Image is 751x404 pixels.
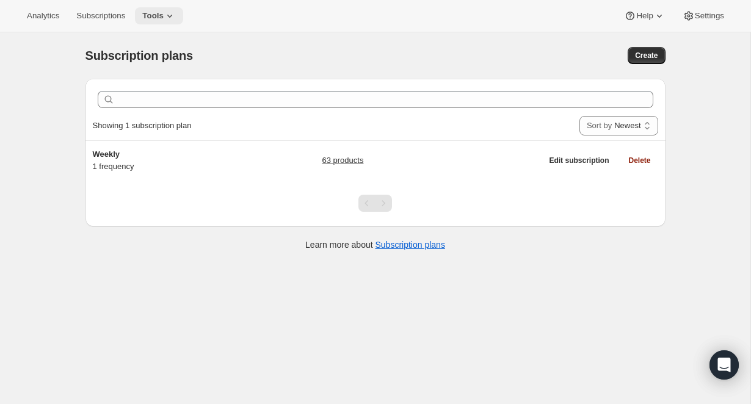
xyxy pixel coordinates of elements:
[93,148,245,173] div: 1 frequency
[85,49,193,62] span: Subscription plans
[135,7,183,24] button: Tools
[628,47,665,64] button: Create
[69,7,132,24] button: Subscriptions
[621,152,658,169] button: Delete
[675,7,731,24] button: Settings
[322,154,363,167] a: 63 products
[628,156,650,165] span: Delete
[709,350,739,380] div: Open Intercom Messenger
[375,240,445,250] a: Subscription plans
[27,11,59,21] span: Analytics
[549,156,609,165] span: Edit subscription
[20,7,67,24] button: Analytics
[93,121,192,130] span: Showing 1 subscription plan
[305,239,445,251] p: Learn more about
[636,11,653,21] span: Help
[142,11,164,21] span: Tools
[358,195,392,212] nav: Pagination
[76,11,125,21] span: Subscriptions
[93,150,120,159] span: Weekly
[617,7,672,24] button: Help
[542,152,616,169] button: Edit subscription
[635,51,658,60] span: Create
[695,11,724,21] span: Settings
